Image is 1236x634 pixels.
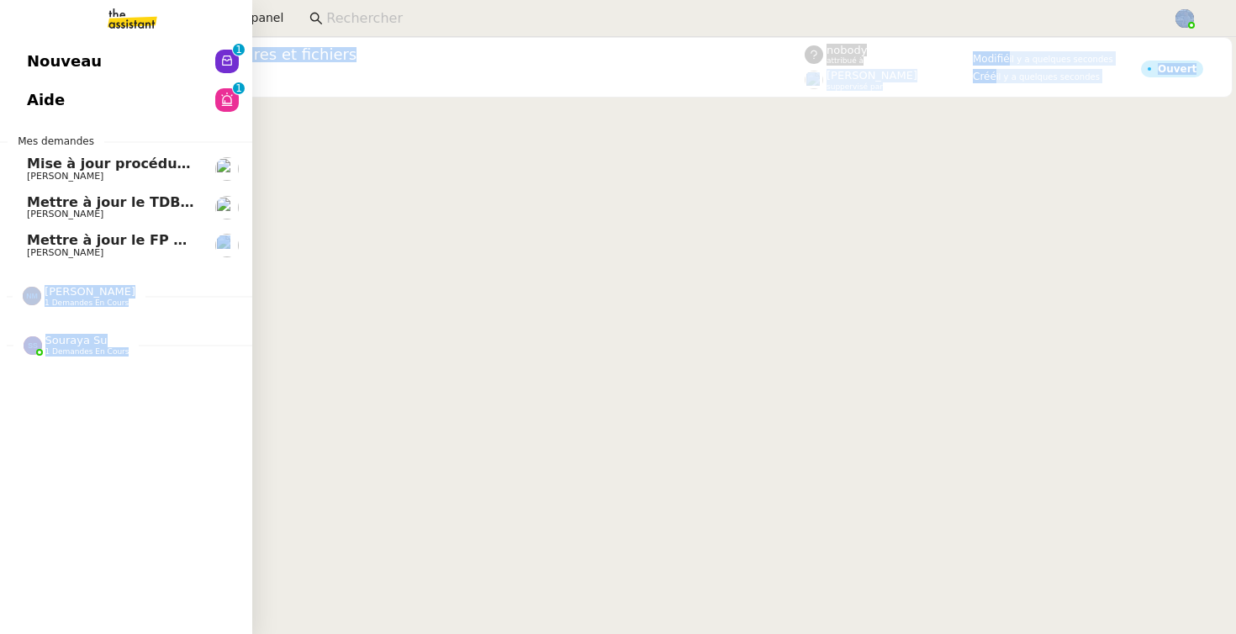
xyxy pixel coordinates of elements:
span: Nouveau [27,49,102,74]
img: svg [23,287,41,305]
app-user-label: attribué à [805,44,973,66]
span: Créé [973,71,996,82]
app-user-label: suppervisé par [805,69,973,91]
span: Aide [27,87,65,113]
span: [PERSON_NAME] [27,247,103,258]
p: 1 [235,44,242,59]
img: users%2FvmnJXRNjGXZGy0gQLmH5CrabyCb2%2Favatar%2F07c9d9ad-5b06-45ca-8944-a3daedea5428 [215,234,239,257]
span: [PERSON_NAME] [827,69,917,82]
img: users%2FyQfMwtYgTqhRP2YHWHmG2s2LYaD3%2Favatar%2Fprofile-pic.png [805,71,823,89]
span: il y a quelques secondes [1010,55,1113,64]
span: suppervisé par [827,82,883,92]
span: Mettre à jour le FP pour septembre 2025 [27,232,337,248]
span: Mes demandes [8,133,104,150]
app-user-detailed-label: client [87,68,805,90]
span: nobody [827,44,867,56]
span: Souraya Su [45,334,108,346]
span: 1 demandes en cours [45,299,129,308]
img: 2af2e8ed-4e7a-4339-b054-92d163d57814 [1175,9,1194,28]
span: Mettre à jour le TDB BRICOLANDES et BRICODIS [27,194,390,210]
nz-badge-sup: 1 [233,82,245,94]
span: [PERSON_NAME] [45,285,135,298]
input: Rechercher [326,8,1156,30]
span: Mettre à jour les factures et fichiers [87,47,805,62]
div: Ouvert [1158,64,1196,74]
nz-badge-sup: 1 [233,44,245,55]
span: attribué à [827,56,864,66]
span: Mise à jour procédure traitement FP [27,156,303,172]
p: 1 [235,82,242,98]
span: 1 demandes en cours [45,347,129,357]
img: users%2FvmnJXRNjGXZGy0gQLmH5CrabyCb2%2Favatar%2F07c9d9ad-5b06-45ca-8944-a3daedea5428 [215,157,239,181]
span: Modifié [973,53,1010,65]
img: users%2FvmnJXRNjGXZGy0gQLmH5CrabyCb2%2Favatar%2F07c9d9ad-5b06-45ca-8944-a3daedea5428 [215,196,239,219]
span: il y a quelques secondes [996,72,1100,82]
span: [PERSON_NAME] [27,209,103,219]
img: svg [24,336,42,355]
span: [PERSON_NAME] [27,171,103,182]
